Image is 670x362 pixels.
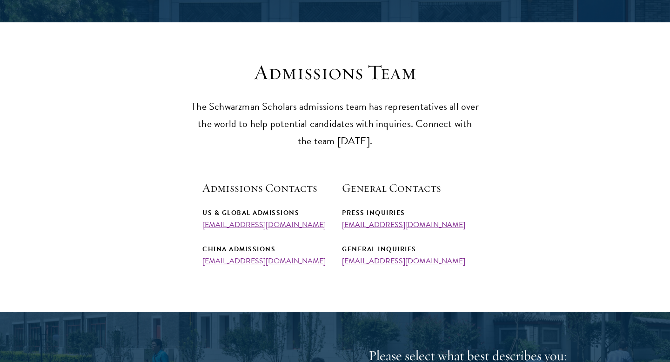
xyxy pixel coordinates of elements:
div: US & Global Admissions [202,207,328,219]
div: China Admissions [202,243,328,255]
h3: Admissions Team [191,60,479,86]
div: General Inquiries [342,243,468,255]
h5: Admissions Contacts [202,180,328,196]
a: [EMAIL_ADDRESS][DOMAIN_NAME] [202,255,326,267]
a: [EMAIL_ADDRESS][DOMAIN_NAME] [342,255,465,267]
a: [EMAIL_ADDRESS][DOMAIN_NAME] [202,219,326,230]
h5: General Contacts [342,180,468,196]
div: Press Inquiries [342,207,468,219]
a: [EMAIL_ADDRESS][DOMAIN_NAME] [342,219,465,230]
p: The Schwarzman Scholars admissions team has representatives all over the world to help potential ... [191,98,479,150]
